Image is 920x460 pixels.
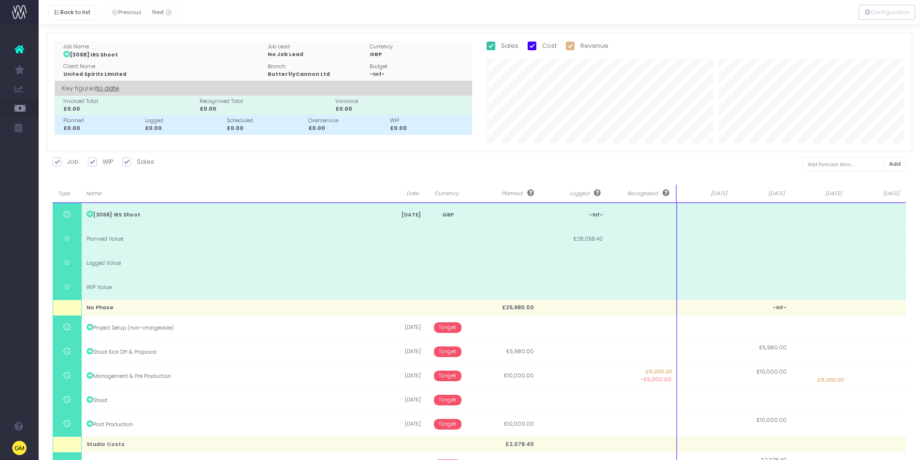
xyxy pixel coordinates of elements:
[81,364,374,388] td: Management & Pre Production
[370,51,468,58] div: GBP
[757,368,787,376] span: £10,000.00
[86,190,367,198] span: Name
[335,98,468,105] div: Variance
[434,371,461,381] span: Target
[81,203,374,227] td: [3068] IRS Shoot
[817,376,844,384] span: £5,000.00
[434,395,461,405] span: Target
[81,316,374,340] td: Project Setup (non-chargeable)
[63,71,263,78] div: United Spirits Limited
[268,51,366,58] div: No Job Lead
[641,376,672,384] span: -£5,000.00
[853,190,899,198] span: [DATE]
[470,300,539,316] td: £25,980.00
[97,82,119,95] span: to date
[63,105,196,113] div: £0.00
[48,5,96,20] button: Back to list
[81,340,374,364] td: Shoot Kick Off & Proposal
[476,189,534,198] span: Planned
[62,81,119,96] span: Key figures
[370,71,468,78] div: -Inf-
[308,125,386,132] div: £0.00
[81,300,374,316] td: No Phase
[374,364,426,388] td: [DATE]
[434,419,461,430] span: Target
[147,5,178,20] button: Next
[81,412,374,436] td: Post Production
[859,5,915,20] div: Vertical button group
[613,368,672,376] span: £5,000.00
[434,346,461,357] span: Target
[470,436,539,452] td: £2,078.40
[544,189,601,198] span: Logged
[773,304,787,312] span: -Inf-
[81,436,374,452] td: Studio Costs
[859,5,915,20] button: Configuration
[374,388,426,412] td: [DATE]
[53,157,79,167] label: Job
[374,316,426,340] td: [DATE]
[268,43,366,51] div: Job Lead
[390,125,468,132] div: £0.00
[227,125,304,132] div: £0.00
[374,203,426,227] td: [DATE]
[268,63,366,71] div: Branch
[145,125,223,132] div: £0.00
[63,51,263,59] div: [3068] IRS Shoot
[739,190,785,198] span: [DATE]
[374,340,426,364] td: [DATE]
[379,190,419,198] span: Date
[81,227,374,251] td: Planned Value
[57,190,74,198] span: Type
[566,41,608,51] label: Revenue
[370,63,468,71] div: Budget
[370,43,468,51] div: Currency
[612,189,669,198] span: Recognised
[390,117,468,125] div: WIP
[802,157,884,172] input: Add forecast item...
[200,98,332,105] div: Recognised Total
[268,71,366,78] div: ButterflyCannon Ltd
[757,417,787,424] span: £10,000.00
[470,412,539,436] td: £10,000.00
[426,203,470,227] td: GBP
[63,63,263,71] div: Client Name
[487,41,518,51] label: Sales
[796,190,842,198] span: [DATE]
[759,344,787,352] span: £5,980.00
[63,117,141,125] div: Planned
[63,125,141,132] div: £0.00
[63,43,263,51] div: Job Name
[884,157,906,172] button: Add
[470,364,539,388] td: £10,000.00
[122,157,154,167] label: Sales
[539,203,608,227] td: -Inf-
[539,227,608,251] td: £28,058.40
[681,190,727,198] span: [DATE]
[434,322,461,333] span: Target
[81,388,374,412] td: Shoot
[528,41,557,51] label: Cost
[431,190,463,198] span: Currency
[81,251,374,275] td: Logged Value
[470,340,539,364] td: £5,980.00
[81,275,374,300] td: WIP Value
[227,117,304,125] div: Scheduled
[200,105,332,113] div: £0.00
[106,5,147,20] button: Previous
[374,412,426,436] td: [DATE]
[88,157,113,167] label: WIP
[145,117,223,125] div: Logged
[308,117,386,125] div: Overservice
[335,105,468,113] div: £0.00
[63,98,196,105] div: Invoiced Total
[12,441,27,455] img: images/default_profile_image.png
